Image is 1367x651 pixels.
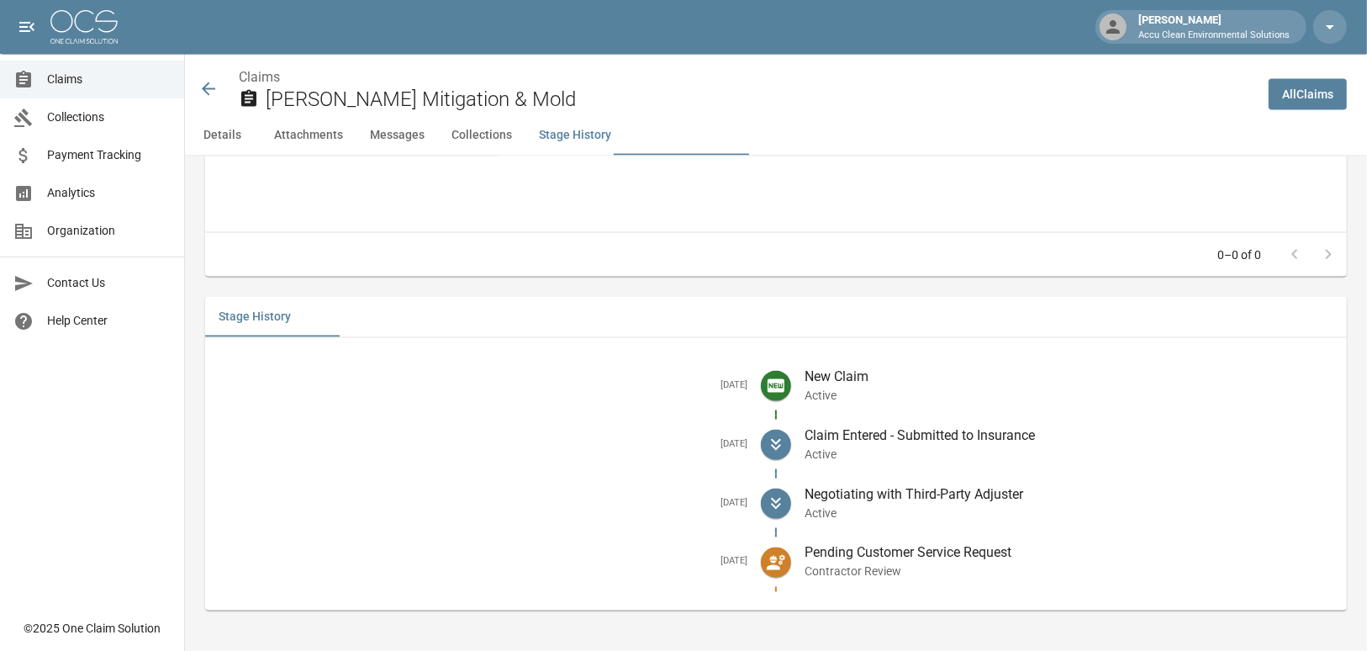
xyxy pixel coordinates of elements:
[1217,246,1261,263] p: 0–0 of 0
[1138,29,1290,43] p: Accu Clean Environmental Solutions
[805,446,1333,463] p: Active
[266,87,1255,112] h2: [PERSON_NAME] Mitigation & Mold
[219,497,747,510] h5: [DATE]
[805,387,1333,404] p: Active
[805,484,1333,505] p: Negotiating with Third-Party Adjuster
[239,69,280,85] a: Claims
[356,115,438,156] button: Messages
[185,115,261,156] button: Details
[805,426,1333,446] p: Claim Entered - Submitted to Insurance
[24,620,161,637] div: © 2025 One Claim Solution
[47,108,171,126] span: Collections
[525,115,625,156] button: Stage History
[219,438,747,451] h5: [DATE]
[205,297,1347,337] div: related-list tabs
[47,146,171,164] span: Payment Tracking
[438,115,525,156] button: Collections
[219,556,747,569] h5: [DATE]
[47,184,171,202] span: Analytics
[205,297,304,337] button: Stage History
[1269,79,1347,110] a: AllClaims
[50,10,118,44] img: ocs-logo-white-transparent.png
[47,71,171,88] span: Claims
[805,543,1333,564] p: Pending Customer Service Request
[185,115,1367,156] div: anchor tabs
[261,115,356,156] button: Attachments
[219,379,747,392] h5: [DATE]
[47,312,171,330] span: Help Center
[1132,12,1296,42] div: [PERSON_NAME]
[239,67,1255,87] nav: breadcrumb
[805,505,1333,521] p: Active
[47,222,171,240] span: Organization
[805,367,1333,387] p: New Claim
[47,274,171,292] span: Contact Us
[10,10,44,44] button: open drawer
[805,564,1333,580] p: Contractor Review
